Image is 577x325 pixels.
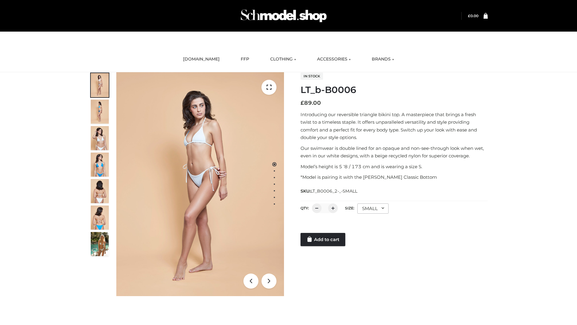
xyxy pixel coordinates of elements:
[91,153,109,177] img: ArielClassicBikiniTop_CloudNine_AzureSky_OW114ECO_4-scaled.jpg
[301,187,358,195] span: SKU:
[116,72,284,296] img: ArielClassicBikiniTop_CloudNine_AzureSky_OW114ECO_1
[236,53,254,66] a: FFP
[239,4,329,28] img: Schmodel Admin 964
[301,233,345,246] a: Add to cart
[301,100,304,106] span: £
[301,173,488,181] p: *Model is pairing it with the [PERSON_NAME] Classic Bottom
[91,126,109,150] img: ArielClassicBikiniTop_CloudNine_AzureSky_OW114ECO_3-scaled.jpg
[91,232,109,256] img: Arieltop_CloudNine_AzureSky2.jpg
[357,203,389,214] div: SMALL
[313,53,355,66] a: ACCESSORIES
[301,144,488,160] p: Our swimwear is double lined for an opaque and non-see-through look when wet, even in our white d...
[468,14,470,18] span: £
[91,179,109,203] img: ArielClassicBikiniTop_CloudNine_AzureSky_OW114ECO_7-scaled.jpg
[468,14,478,18] bdi: 0.00
[345,206,354,210] label: Size:
[367,53,398,66] a: BRANDS
[301,100,321,106] bdi: 89.00
[91,206,109,230] img: ArielClassicBikiniTop_CloudNine_AzureSky_OW114ECO_8-scaled.jpg
[179,53,224,66] a: [DOMAIN_NAME]
[310,188,357,194] span: LT_B0006_2-_-SMALL
[91,73,109,97] img: ArielClassicBikiniTop_CloudNine_AzureSky_OW114ECO_1-scaled.jpg
[301,206,309,210] label: QTY:
[91,100,109,124] img: ArielClassicBikiniTop_CloudNine_AzureSky_OW114ECO_2-scaled.jpg
[266,53,301,66] a: CLOTHING
[468,14,478,18] a: £0.00
[301,163,488,171] p: Model’s height is 5 ‘8 / 173 cm and is wearing a size S.
[301,85,488,95] h1: LT_b-B0006
[301,73,323,80] span: In stock
[301,111,488,141] p: Introducing our reversible triangle bikini top. A masterpiece that brings a fresh twist to a time...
